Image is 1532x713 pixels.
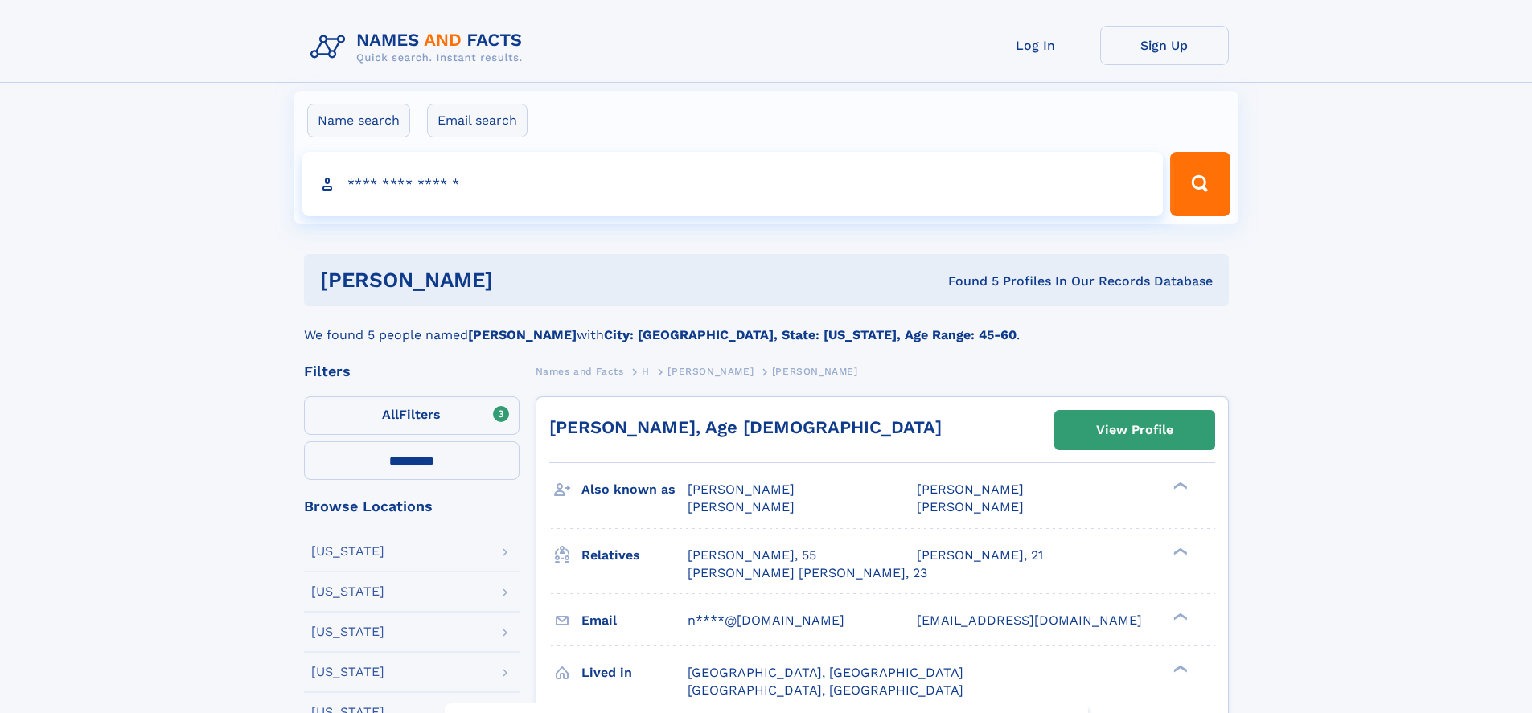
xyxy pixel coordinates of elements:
[302,152,1164,216] input: search input
[304,26,536,69] img: Logo Names and Facts
[311,585,384,598] div: [US_STATE]
[382,407,399,422] span: All
[1055,411,1214,449] a: View Profile
[536,361,624,381] a: Names and Facts
[688,499,795,514] span: [PERSON_NAME]
[468,327,577,342] b: [PERSON_NAME]
[304,306,1229,345] div: We found 5 people named with .
[1169,546,1189,556] div: ❯
[667,361,754,381] a: [PERSON_NAME]
[604,327,1017,342] b: City: [GEOGRAPHIC_DATA], State: [US_STATE], Age Range: 45-60
[721,272,1213,290] div: Found 5 Profiles In Our Records Database
[917,547,1043,564] a: [PERSON_NAME], 21
[581,659,688,686] h3: Lived in
[688,564,927,582] a: [PERSON_NAME] [PERSON_NAME], 23
[688,481,795,497] span: [PERSON_NAME]
[304,396,520,435] label: Filters
[581,607,688,634] h3: Email
[581,476,688,503] h3: Also known as
[917,499,1024,514] span: [PERSON_NAME]
[667,366,754,377] span: [PERSON_NAME]
[642,361,650,381] a: H
[311,666,384,678] div: [US_STATE]
[311,545,384,558] div: [US_STATE]
[971,26,1100,65] a: Log In
[549,417,942,437] a: [PERSON_NAME], Age [DEMOGRAPHIC_DATA]
[688,682,963,698] span: [GEOGRAPHIC_DATA], [GEOGRAPHIC_DATA]
[1169,611,1189,621] div: ❯
[1096,412,1173,449] div: View Profile
[311,625,384,638] div: [US_STATE]
[581,542,688,569] h3: Relatives
[304,499,520,514] div: Browse Locations
[1169,481,1189,491] div: ❯
[304,364,520,379] div: Filters
[642,366,650,377] span: H
[427,104,528,137] label: Email search
[917,481,1024,497] span: [PERSON_NAME]
[307,104,410,137] label: Name search
[1100,26,1229,65] a: Sign Up
[688,665,963,680] span: [GEOGRAPHIC_DATA], [GEOGRAPHIC_DATA]
[1170,152,1230,216] button: Search Button
[1169,663,1189,674] div: ❯
[917,613,1142,628] span: [EMAIL_ADDRESS][DOMAIN_NAME]
[320,270,721,290] h1: [PERSON_NAME]
[688,547,816,564] a: [PERSON_NAME], 55
[772,366,858,377] span: [PERSON_NAME]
